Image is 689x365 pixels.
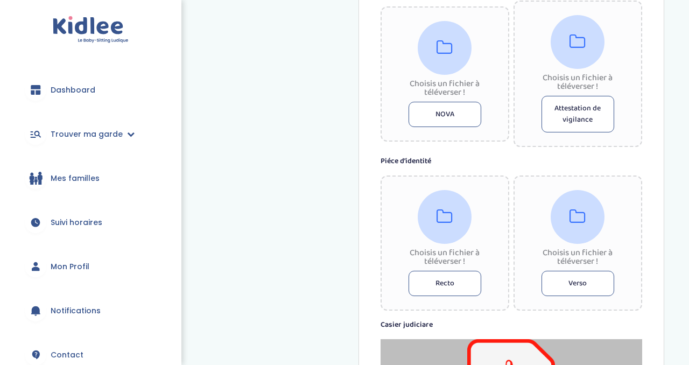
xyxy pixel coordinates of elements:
span: Contact [51,349,83,361]
button: Attestation de vigilance [542,96,614,132]
div: Choisis un fichier à téléverser ! [542,249,614,266]
a: Trouver ma garde [16,115,165,153]
div: Choisis un fichier à téléverser ! [409,80,481,97]
button: Recto [409,271,481,296]
a: Dashboard [16,71,165,109]
button: NOVA [409,102,481,127]
a: Suivi horaires [16,203,165,242]
span: Trouver ma garde [51,129,123,140]
span: Suivi horaires [51,217,102,228]
a: Mon Profil [16,247,165,286]
label: Piéce d’identité [381,156,642,167]
span: Dashboard [51,85,95,96]
a: Notifications [16,291,165,330]
div: Choisis un fichier à téléverser ! [542,74,614,91]
img: logo.svg [53,16,129,44]
span: Mon Profil [51,261,89,272]
span: Mes familles [51,173,100,184]
label: Casier judiciare [381,319,642,331]
span: Notifications [51,305,101,317]
a: Mes familles [16,159,165,198]
div: Choisis un fichier à téléverser ! [409,249,481,266]
button: Verso [542,271,614,296]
